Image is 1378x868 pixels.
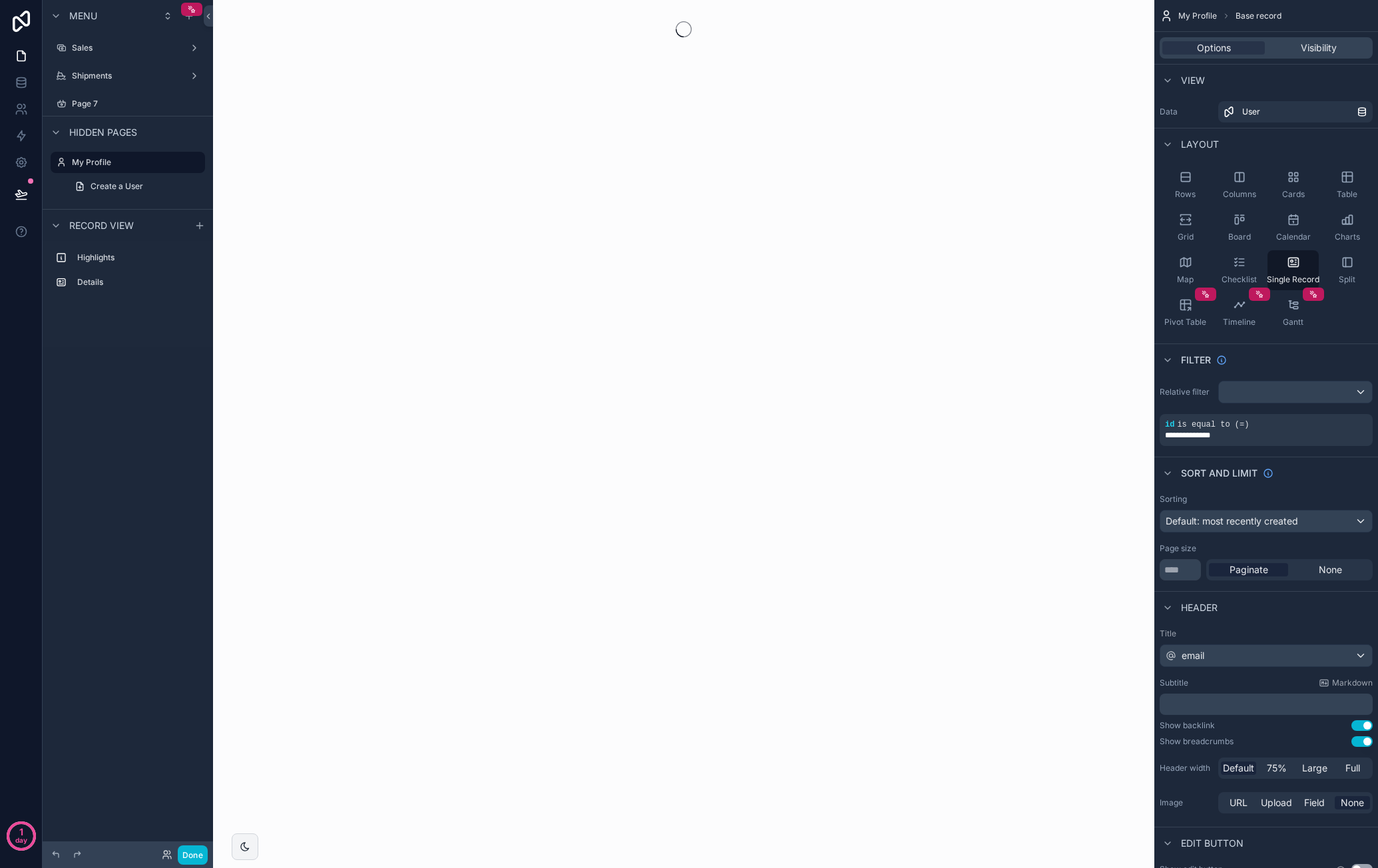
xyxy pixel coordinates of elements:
span: Full [1345,761,1360,775]
a: User [1218,101,1373,122]
span: Edit button [1181,837,1244,850]
label: Page size [1160,543,1196,554]
button: Timeline [1214,293,1265,333]
span: Charts [1335,232,1360,242]
div: scrollable content [43,241,213,306]
div: Show backlink [1160,720,1215,731]
label: Data [1160,107,1213,117]
label: Relative filter [1160,387,1213,397]
span: id [1165,420,1174,429]
span: Cards [1282,189,1305,200]
div: scrollable content [1160,694,1373,715]
button: Single Record [1267,250,1319,290]
span: Menu [69,9,97,23]
span: Table [1337,189,1357,200]
label: Header width [1160,763,1213,773]
button: Grid [1160,208,1211,248]
span: Filter [1181,353,1211,367]
span: Options [1197,41,1231,55]
button: Table [1321,165,1373,205]
span: Timeline [1223,317,1256,327]
span: Calendar [1276,232,1311,242]
a: My Profile [51,152,205,173]
p: day [15,831,27,849]
span: Markdown [1332,678,1373,688]
label: My Profile [72,157,197,168]
span: User [1242,107,1260,117]
span: 75% [1267,761,1287,775]
span: View [1181,74,1205,87]
label: Title [1160,628,1373,639]
p: 1 [19,825,23,839]
button: Pivot Table [1160,293,1211,333]
span: Upload [1261,796,1292,809]
button: Done [178,845,208,865]
span: Board [1228,232,1251,242]
button: Gantt [1267,293,1319,333]
label: Subtitle [1160,678,1188,688]
button: Calendar [1267,208,1319,248]
label: Page 7 [72,99,202,109]
span: Paginate [1230,563,1268,576]
span: Field [1304,796,1325,809]
span: is equal to (=) [1177,420,1249,429]
a: Shipments [51,65,205,87]
span: Visibility [1301,41,1337,55]
label: Highlights [77,252,200,263]
button: Board [1214,208,1265,248]
label: Details [77,277,200,288]
label: Sorting [1160,494,1187,505]
span: Columns [1223,189,1256,200]
label: Sales [72,43,184,53]
button: Split [1321,250,1373,290]
span: Rows [1175,189,1196,200]
span: Split [1339,274,1355,285]
span: Default: most recently created [1166,515,1298,527]
label: Image [1160,797,1213,808]
div: Show breadcrumbs [1160,736,1234,747]
span: Checklist [1222,274,1257,285]
span: Default [1223,761,1254,775]
span: Large [1302,761,1327,775]
button: Rows [1160,165,1211,205]
span: None [1319,563,1342,576]
button: Cards [1267,165,1319,205]
span: Base record [1236,11,1281,21]
span: Gantt [1283,317,1303,327]
button: email [1160,644,1373,667]
span: Single Record [1267,274,1319,285]
button: Default: most recently created [1160,510,1373,533]
span: Create a User [91,181,143,192]
a: Page 7 [51,93,205,114]
span: email [1182,649,1204,662]
span: Layout [1181,138,1219,151]
a: Create a User [67,176,205,197]
span: Grid [1178,232,1194,242]
span: My Profile [1178,11,1217,21]
button: Charts [1321,208,1373,248]
a: Sales [51,37,205,59]
span: Header [1181,601,1218,614]
a: Markdown [1319,678,1373,688]
span: Pivot Table [1164,317,1206,327]
span: URL [1230,796,1248,809]
label: Shipments [72,71,184,81]
span: Map [1177,274,1194,285]
span: Record view [69,219,134,232]
span: Sort And Limit [1181,467,1258,480]
span: Hidden pages [69,126,137,139]
span: None [1341,796,1364,809]
button: Columns [1214,165,1265,205]
button: Checklist [1214,250,1265,290]
button: Map [1160,250,1211,290]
